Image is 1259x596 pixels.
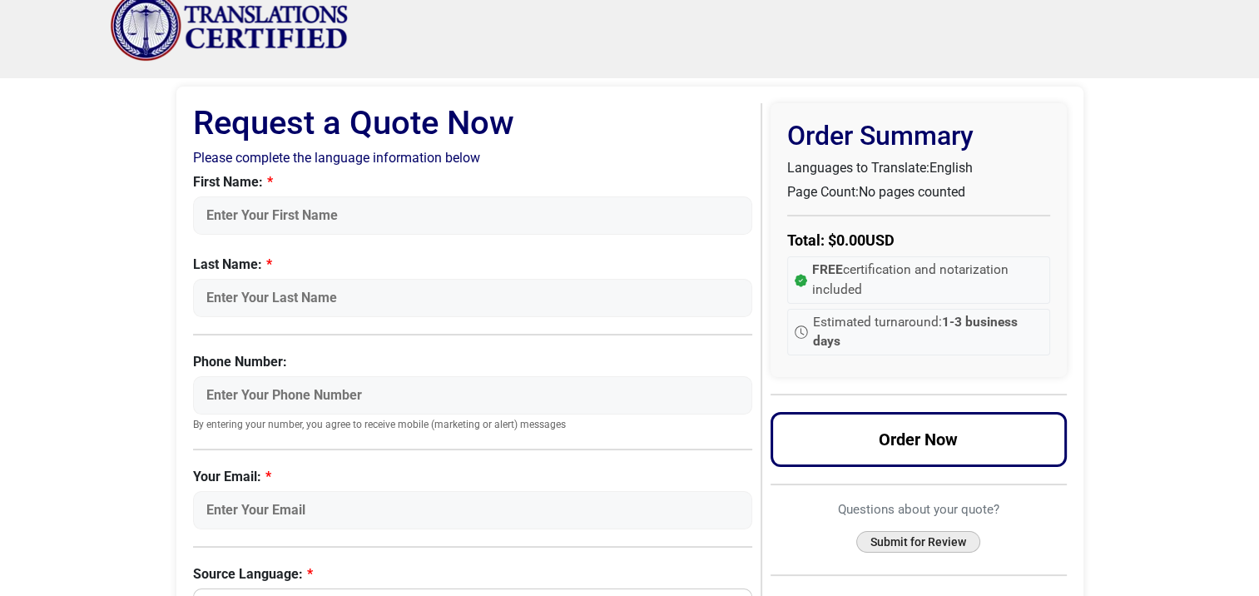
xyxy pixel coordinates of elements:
p: Total: $ USD [787,229,1050,251]
button: Order Now [771,412,1067,467]
label: Last Name: [193,255,753,275]
label: First Name: [193,172,753,192]
span: certification and notarization included [812,261,1043,300]
input: Enter Your Last Name [193,279,753,317]
input: Enter Your Email [193,491,753,529]
button: Submit for Review [856,531,980,554]
label: Your Email: [193,467,753,487]
div: Order Summary [771,103,1067,377]
h2: Order Summary [787,120,1050,151]
span: No pages counted [859,184,965,200]
label: Phone Number: [193,352,753,372]
input: Enter Your First Name [193,196,753,235]
span: 0.00 [836,231,865,249]
h6: Questions about your quote? [771,502,1067,517]
label: Source Language: [193,564,753,584]
p: Languages to Translate: [787,158,1050,178]
p: Page Count: [787,182,1050,202]
small: By entering your number, you agree to receive mobile (marketing or alert) messages [193,419,753,432]
h1: Request a Quote Now [193,103,753,143]
strong: FREE [812,262,843,277]
input: Enter Your Phone Number [193,376,753,415]
h2: Please complete the language information below [193,150,753,166]
span: Estimated turnaround: [813,313,1043,352]
span: English [929,160,973,176]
